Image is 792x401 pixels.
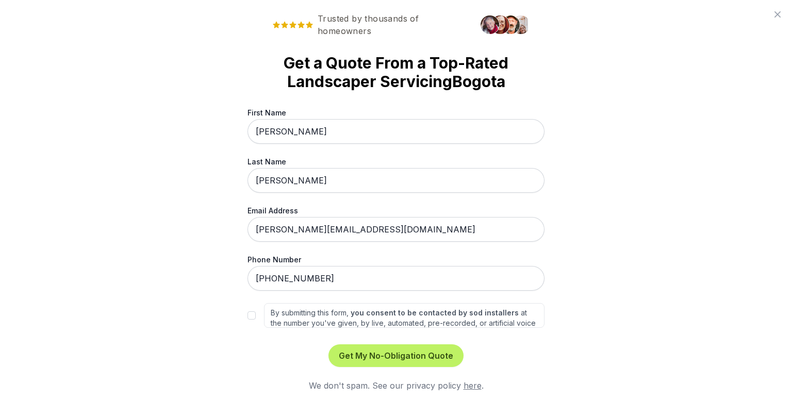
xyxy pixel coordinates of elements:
div: We don't spam. See our privacy policy . [247,379,544,392]
label: First Name [247,107,544,118]
label: Email Address [247,205,544,216]
strong: you consent to be contacted by sod installers [351,308,519,317]
input: First Name [247,119,544,144]
label: By submitting this form, at the number you've given, by live, automated, pre-recorded, or artific... [264,303,544,328]
button: Get My No-Obligation Quote [328,344,464,367]
input: 555-555-5555 [247,266,544,291]
span: Trusted by thousands of homeowners [264,12,474,37]
a: here [464,380,482,391]
label: Phone Number [247,254,544,265]
strong: Get a Quote From a Top-Rated Landscaper Servicing Bogota [264,54,528,91]
input: me@gmail.com [247,217,544,242]
label: Last Name [247,156,544,167]
input: Last Name [247,168,544,193]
